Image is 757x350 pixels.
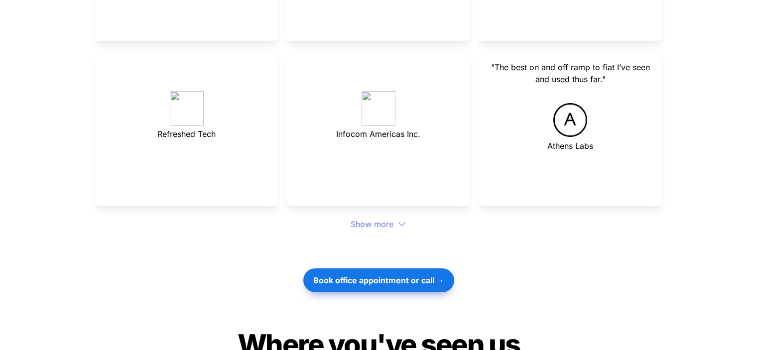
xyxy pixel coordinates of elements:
span: Infocom Americas Inc. [336,129,420,139]
button: Book office appointment or call → [303,268,454,292]
div: Show more [95,218,662,230]
span: Athens Labs [547,141,593,151]
span: "The best on and off ramp to fiat I’ve seen and used thus far." [491,62,652,84]
strong: Book office appointment or call → [313,275,444,285]
span: Refreshed Tech [157,129,216,139]
a: Book office appointment or call → [303,263,454,297]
